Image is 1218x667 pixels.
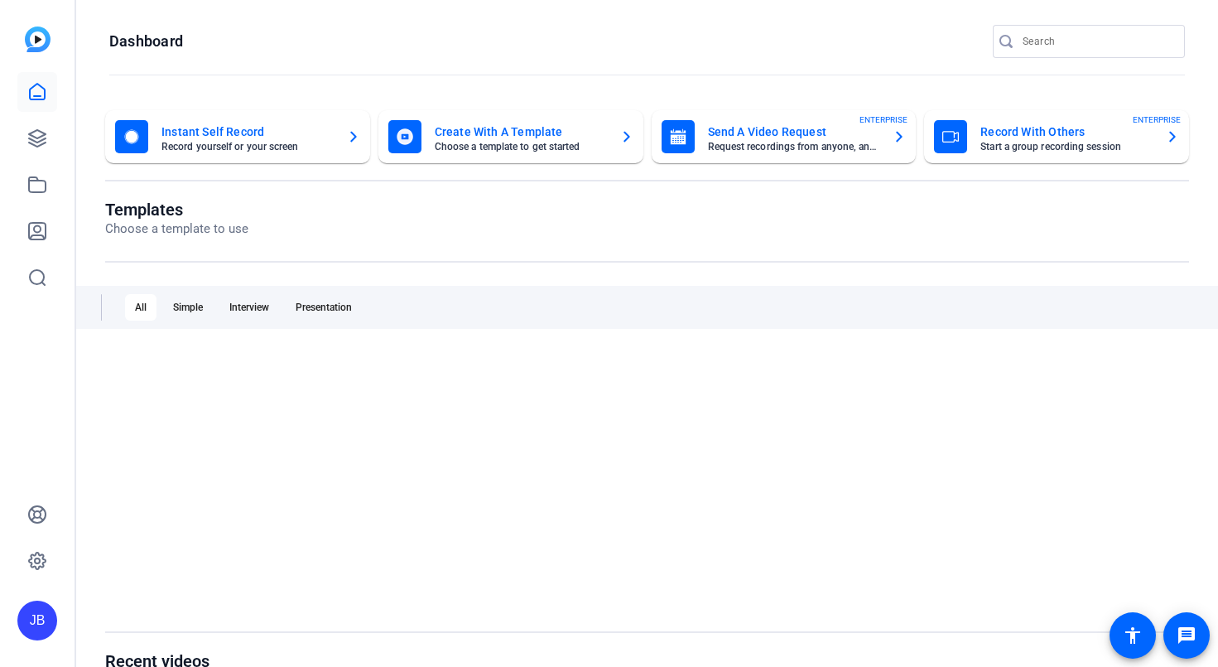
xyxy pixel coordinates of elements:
mat-card-title: Record With Others [980,122,1153,142]
span: ENTERPRISE [859,114,907,126]
mat-card-title: Send A Video Request [708,122,880,142]
button: Instant Self RecordRecord yourself or your screen [105,110,370,163]
div: All [125,294,156,321]
h1: Dashboard [109,31,183,51]
mat-card-title: Instant Self Record [161,122,334,142]
button: Record With OthersStart a group recording sessionENTERPRISE [924,110,1189,163]
h1: Templates [105,200,248,220]
div: JB [17,601,57,640]
img: blue-gradient.svg [25,27,51,52]
p: Choose a template to use [105,220,248,239]
mat-icon: accessibility [1123,626,1143,645]
mat-card-subtitle: Start a group recording session [980,142,1153,152]
mat-card-subtitle: Record yourself or your screen [161,142,334,152]
mat-card-subtitle: Request recordings from anyone, anywhere [708,142,880,152]
mat-card-title: Create With A Template [435,122,607,142]
button: Send A Video RequestRequest recordings from anyone, anywhereENTERPRISE [652,110,917,163]
button: Create With A TemplateChoose a template to get started [378,110,643,163]
div: Simple [163,294,213,321]
div: Interview [219,294,279,321]
mat-card-subtitle: Choose a template to get started [435,142,607,152]
div: Presentation [286,294,362,321]
span: ENTERPRISE [1133,114,1181,126]
mat-icon: message [1177,626,1196,645]
input: Search [1023,31,1172,51]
